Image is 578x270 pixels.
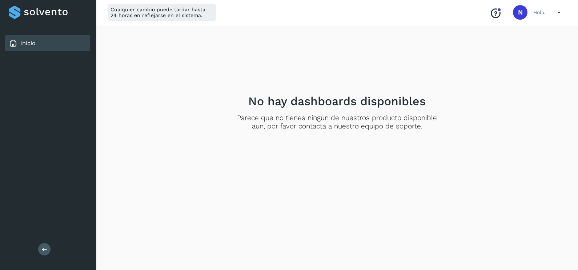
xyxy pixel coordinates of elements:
p: Parece que no tienes ningún de nuestros producto disponible aun, por favor contacta a nuestro equ... [233,114,441,131]
div: Inicio [5,35,90,51]
p: Hola, [533,9,546,16]
a: Inicio [20,40,36,47]
div: Cualquier cambio puede tardar hasta 24 horas en reflejarse en el sistema. [108,4,216,21]
h2: No hay dashboards disponibles [248,94,426,108]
